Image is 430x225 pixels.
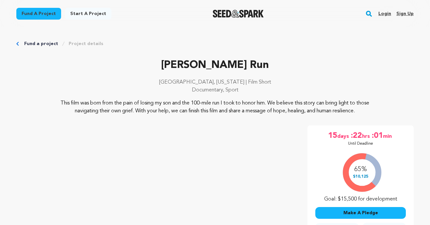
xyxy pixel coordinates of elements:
[16,86,414,94] p: Documentary, Sport
[328,131,337,141] span: 15
[378,8,391,19] a: Login
[213,10,264,18] a: Seed&Spark Homepage
[16,78,414,86] p: [GEOGRAPHIC_DATA], [US_STATE] | Film Short
[24,40,58,47] a: Fund a project
[350,131,362,141] span: :22
[69,40,103,47] a: Project details
[65,8,111,20] a: Start a project
[315,207,406,219] button: Make A Pledge
[213,10,264,18] img: Seed&Spark Logo Dark Mode
[337,131,350,141] span: days
[362,131,371,141] span: hrs
[371,131,383,141] span: :01
[16,57,414,73] p: [PERSON_NAME] Run
[56,99,374,115] p: This film was born from the pain of losing my son and the 100-mile run I took to honor him. We be...
[396,8,414,19] a: Sign up
[348,141,373,146] p: Until Deadline
[16,8,61,20] a: Fund a project
[16,40,414,47] div: Breadcrumb
[383,131,393,141] span: min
